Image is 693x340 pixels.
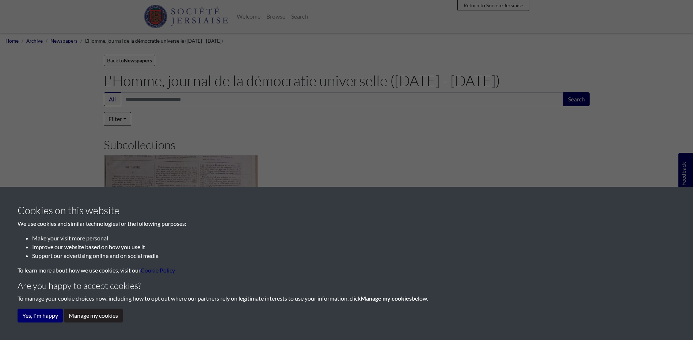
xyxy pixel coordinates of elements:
li: Support our advertising online and on social media [32,251,675,260]
h3: Cookies on this website [18,204,675,217]
li: Make your visit more personal [32,234,675,243]
h4: Are you happy to accept cookies? [18,281,675,291]
p: To learn more about how we use cookies, visit our [18,266,675,275]
p: To manage your cookie choices now, including how to opt out where our partners rely on legitimate... [18,294,675,303]
p: We use cookies and similar technologies for the following purposes: [18,219,675,228]
a: learn more about cookies [141,267,175,274]
li: Improve our website based on how you use it [32,243,675,251]
strong: Manage my cookies [361,295,412,302]
button: Yes, I'm happy [18,309,63,322]
button: Manage my cookies [64,309,123,322]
